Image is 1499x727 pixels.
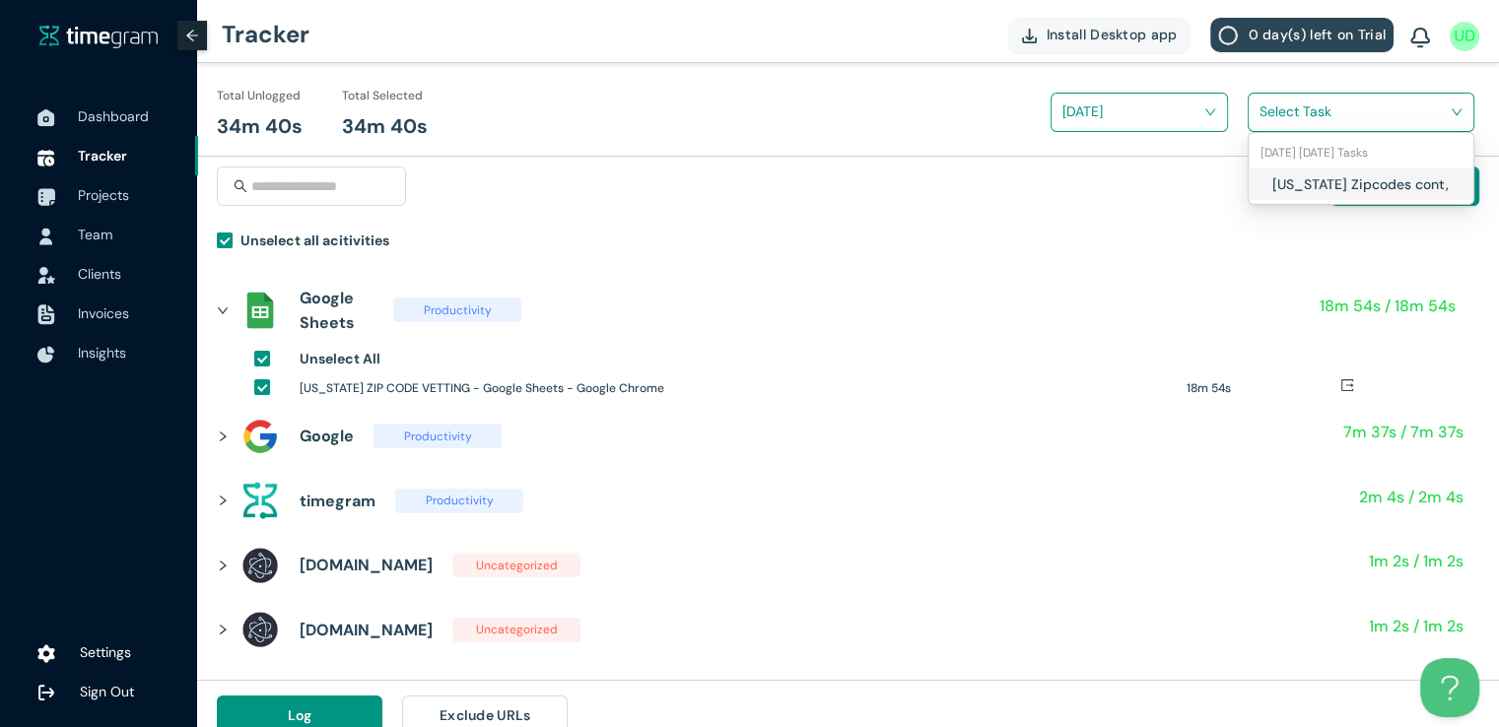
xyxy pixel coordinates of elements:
span: Exclude URLs [440,704,531,726]
h1: 18m 54s / 18m 54s [1320,294,1456,318]
img: assets%2Ficons%2Ficons8-google-240.png [240,417,280,456]
span: Install Desktop app [1047,24,1178,45]
h1: 1m 0s / 1m 0s [1365,678,1464,702]
span: Productivity [395,489,523,513]
span: Uncategorized [452,618,580,642]
div: 27-08-2025 Wednesday Tasks [1249,137,1473,168]
iframe: Toggle Customer Support [1420,658,1479,717]
h1: 34m 40s [217,111,303,142]
img: InvoiceIcon [37,267,55,284]
h1: Total Unlogged [217,87,301,105]
img: ProjectIcon [37,188,55,206]
img: DownloadApp [1022,29,1037,43]
span: Dashboard [78,107,149,125]
button: Install Desktop app [1008,18,1192,52]
img: BellIcon [1410,28,1430,49]
img: TimeTrackerIcon [37,149,55,166]
button: 0 day(s) left on Trial [1210,18,1394,52]
a: timegram [39,24,158,48]
h1: Tracker [222,5,309,64]
h1: 1m 2s / 1m 2s [1369,614,1464,638]
img: InvoiceIcon [37,304,55,325]
span: arrow-left [185,29,199,42]
h1: Google [300,424,354,448]
img: logOut.ca60ddd252d7bab9102ea2608abe0238.svg [37,684,55,701]
span: right [217,624,229,635]
h1: [US_STATE] ZIP CODE VETTING - Google Sheets - Google Chrome [300,379,1172,398]
h1: timegram [300,489,375,513]
h1: Unselect All [300,348,380,369]
img: UserIcon [37,228,55,245]
h1: 34m 40s [342,111,428,142]
img: settings.78e04af822cf15d41b38c81147b09f22.svg [37,644,55,664]
span: search [234,179,247,193]
img: assets%2Ficons%2Felectron-logo.png [240,610,280,649]
span: Log [288,704,312,726]
span: 0 day(s) left on Trial [1248,24,1386,45]
img: timegram [39,25,158,48]
img: assets%2Ficons%2Fsheets_official.png [240,291,280,330]
img: DashboardIcon [37,109,55,127]
img: assets%2Ficons%2Felectron-logo.png [240,546,280,585]
span: Team [78,226,112,243]
h1: [DOMAIN_NAME] [300,553,433,577]
img: assets%2Ficons%2Ficons8-gmail-240.png [240,675,280,714]
span: Sign Out [80,683,134,700]
h1: 7m 37s / 7m 37s [1343,420,1464,444]
span: Productivity [374,424,502,448]
span: Insights [78,344,126,362]
span: right [217,495,229,506]
h1: 2m 4s / 2m 4s [1359,485,1464,509]
h1: Unselect all acitivities [240,230,389,251]
h1: [DOMAIN_NAME] [300,618,433,642]
span: Tracker [78,147,127,165]
img: assets%2Ficons%2Ftg.png [240,481,280,520]
span: right [217,430,229,442]
h1: Google Sheets [300,286,374,335]
span: Clients [78,265,121,283]
span: right [217,304,229,316]
h1: 1m 2s / 1m 2s [1369,549,1464,573]
h1: 18m 54s [1187,379,1340,398]
img: UserIcon [1450,22,1479,51]
span: Uncategorized [452,553,580,577]
span: Settings [80,643,131,661]
span: right [217,560,229,571]
span: Projects [78,186,129,204]
span: export [1340,378,1354,392]
img: InsightsIcon [37,346,55,363]
h1: Total Selected [342,87,423,105]
span: Productivity [393,297,521,322]
span: Invoices [78,304,129,322]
